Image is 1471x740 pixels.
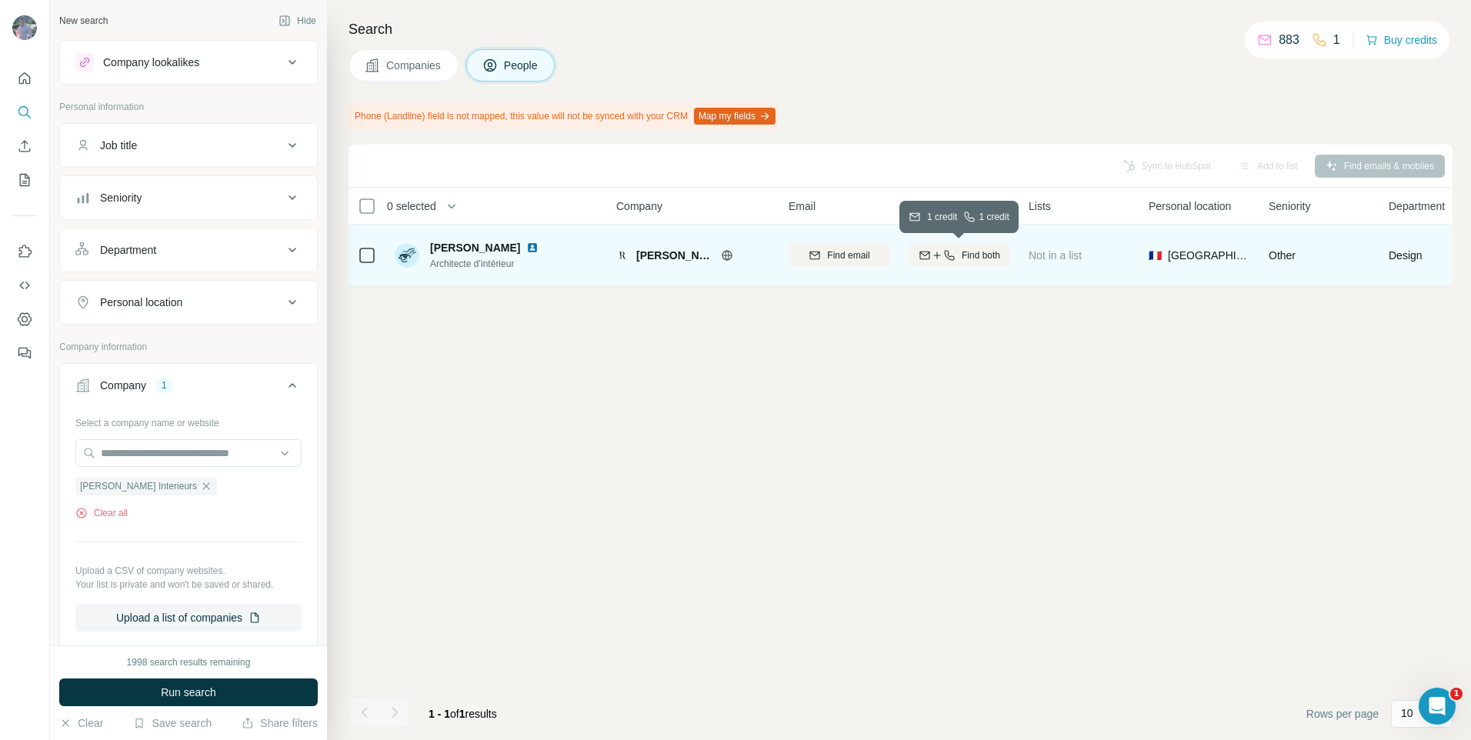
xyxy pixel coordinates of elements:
span: Run search [161,685,216,700]
span: [GEOGRAPHIC_DATA] [1168,248,1250,263]
p: Your list is private and won't be saved or shared. [75,578,302,592]
iframe: Intercom live chat [1419,688,1456,725]
button: Use Surfe on LinkedIn [12,238,37,265]
span: Not in a list [1029,249,1082,262]
span: 1 - 1 [429,708,450,720]
div: Company lookalikes [103,55,199,70]
button: Feedback [12,339,37,367]
div: Job title [100,138,137,153]
button: Find both [909,244,1010,267]
p: 883 [1279,31,1299,49]
span: 1 [459,708,465,720]
span: Seniority [1269,198,1310,214]
span: People [504,58,539,73]
button: Personal location [60,284,317,321]
p: Upload a CSV of company websites. [75,564,302,578]
button: Use Surfe API [12,272,37,299]
span: Rows per page [1306,706,1379,722]
span: Company [616,198,662,214]
button: Company1 [60,367,317,410]
button: Hide [268,9,327,32]
span: Department [1389,198,1445,214]
span: [PERSON_NAME] [430,240,520,255]
span: Lists [1029,198,1051,214]
button: Run search [59,678,318,706]
span: Find email [827,248,869,262]
div: Company [100,378,146,393]
button: Map my fields [694,108,776,125]
button: Clear [59,715,103,731]
button: Find email [789,244,890,267]
div: 1 [155,378,173,392]
div: Phone (Landline) field is not mapped, this value will not be synced with your CRM [349,103,779,129]
button: Share filters [242,715,318,731]
span: 1 [1450,688,1463,700]
span: Design [1389,248,1423,263]
span: Personal location [1149,198,1231,214]
img: LinkedIn logo [526,242,539,254]
p: 1 [1333,31,1340,49]
span: [PERSON_NAME] Interieurs [636,248,713,263]
p: Company information [59,340,318,354]
div: Department [100,242,156,258]
h4: Search [349,18,1453,40]
span: 🇫🇷 [1149,248,1162,263]
button: Job title [60,127,317,164]
img: Logo of Roque Interieurs [616,249,629,262]
div: Select a company name or website [75,410,302,430]
span: Companies [386,58,442,73]
button: Quick start [12,65,37,92]
button: Department [60,232,317,268]
img: Avatar [395,243,419,268]
span: Other [1269,249,1296,262]
span: Find both [962,248,1000,262]
button: Seniority [60,179,317,216]
button: Buy credits [1366,29,1437,51]
button: Enrich CSV [12,132,37,160]
p: 10 [1401,705,1413,721]
img: Avatar [12,15,37,40]
div: 1998 search results remaining [127,655,251,669]
span: [PERSON_NAME] Interieurs [80,479,197,493]
span: results [429,708,497,720]
button: Upload a list of companies [75,604,302,632]
span: of [450,708,459,720]
button: Save search [133,715,212,731]
button: Search [12,98,37,126]
button: My lists [12,166,37,194]
span: Email [789,198,816,214]
button: Dashboard [12,305,37,333]
p: Personal information [59,100,318,114]
span: 0 selected [387,198,436,214]
span: Mobile [909,198,940,214]
div: Seniority [100,190,142,205]
span: Architecte d’intérieur [430,257,545,271]
div: New search [59,14,108,28]
div: Personal location [100,295,182,310]
button: Clear all [75,506,128,520]
button: Company lookalikes [60,44,317,81]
